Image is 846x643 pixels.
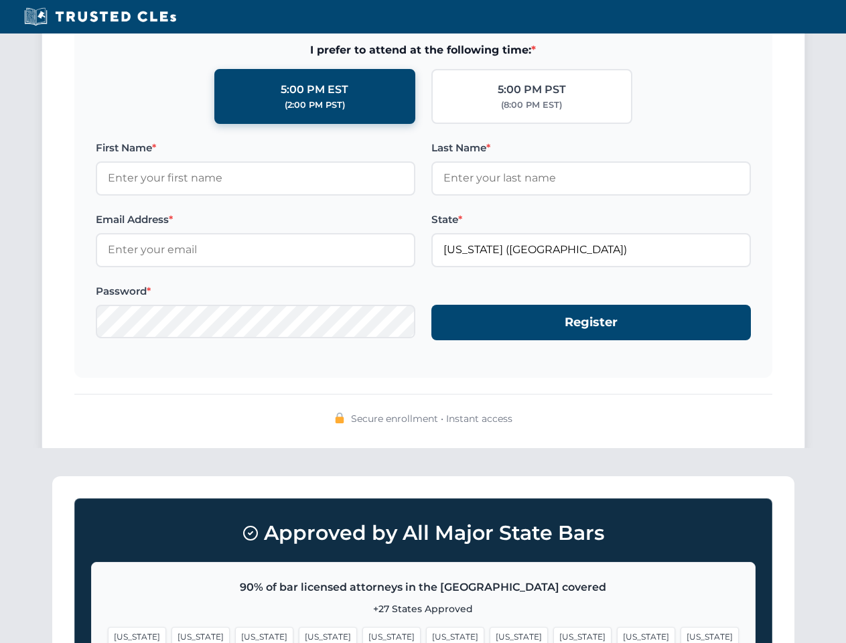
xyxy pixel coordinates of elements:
[334,413,345,423] img: 🔒
[108,579,739,596] p: 90% of bar licensed attorneys in the [GEOGRAPHIC_DATA] covered
[431,305,751,340] button: Register
[96,283,415,299] label: Password
[20,7,180,27] img: Trusted CLEs
[431,140,751,156] label: Last Name
[96,140,415,156] label: First Name
[431,161,751,195] input: Enter your last name
[431,212,751,228] label: State
[91,515,756,551] h3: Approved by All Major State Bars
[498,81,566,98] div: 5:00 PM PST
[285,98,345,112] div: (2:00 PM PST)
[108,601,739,616] p: +27 States Approved
[351,411,512,426] span: Secure enrollment • Instant access
[96,161,415,195] input: Enter your first name
[431,233,751,267] input: Florida (FL)
[281,81,348,98] div: 5:00 PM EST
[96,42,751,59] span: I prefer to attend at the following time:
[96,212,415,228] label: Email Address
[501,98,562,112] div: (8:00 PM EST)
[96,233,415,267] input: Enter your email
